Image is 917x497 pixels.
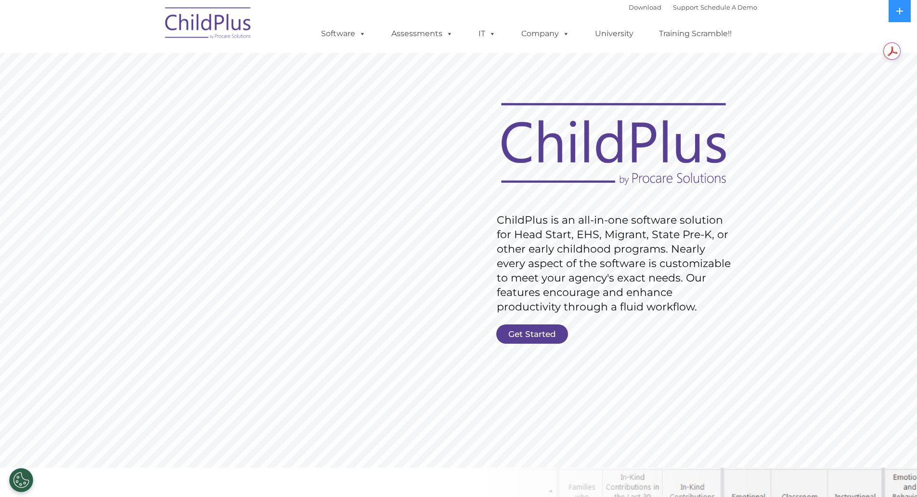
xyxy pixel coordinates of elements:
a: Support [673,3,698,11]
button: Cookies Settings [9,468,33,492]
img: ChildPlus by Procare Solutions [160,0,257,49]
a: Assessments [382,24,463,43]
a: Company [512,24,579,43]
rs-layer: ChildPlus is an all-in-one software solution for Head Start, EHS, Migrant, State Pre-K, or other ... [497,213,736,314]
font: | [629,3,757,11]
a: Download [629,3,661,11]
a: Schedule A Demo [700,3,757,11]
a: IT [469,24,505,43]
a: Software [311,24,375,43]
a: Get Started [496,324,568,344]
a: University [585,24,643,43]
a: Training Scramble!! [649,24,741,43]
